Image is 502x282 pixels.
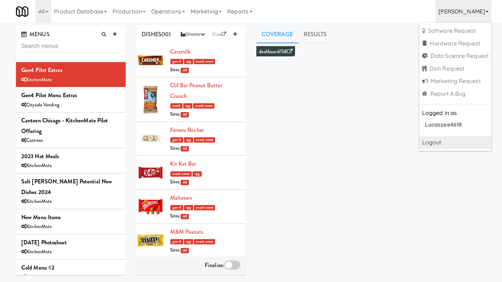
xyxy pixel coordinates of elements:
[170,239,184,244] span: gen-4
[181,68,189,73] span: All
[170,110,241,119] div: Sites:
[259,48,292,55] a: dashboard/58
[21,264,54,272] b: Cold Menu #2
[170,103,183,109] span: snack
[194,239,215,244] span: snack-sweet
[21,213,61,221] b: New Menu Items
[422,118,491,131] a: lucaszee4618
[170,212,241,221] div: Sites:
[21,76,120,84] div: KitchenMate
[16,112,126,148] li: Canteen Chicago - KitchenMate Pilot OfferingCanteen
[419,62,491,75] a: Dish Request
[419,108,491,136] li: Logged in as
[184,205,193,210] span: cpg
[170,171,192,177] span: snack-sweet
[162,30,170,38] span: (10)
[181,112,189,117] span: All
[16,62,126,87] li: Gen4 Pilot ExtrasKitchenMate
[181,248,189,253] span: All
[21,273,120,282] div: KitchenMate
[21,161,120,170] div: KitchenMate
[21,177,112,196] b: Salt [PERSON_NAME] Potential New Dishes 2024
[183,103,192,109] span: cpg
[184,59,193,64] span: cpg
[181,214,189,219] span: All
[170,137,184,143] span: gen-4
[419,88,491,100] a: Report a bug
[170,66,241,74] div: Sites:
[419,136,491,149] a: Logout
[170,126,204,134] a: Ferrero Rocher
[21,116,108,135] b: Canteen Chicago - KitchenMate Pilot Offering
[181,180,189,185] span: All
[419,24,491,37] a: Software Request
[16,209,126,234] li: New Menu ItemsKitchenMate
[170,178,241,187] div: Sites:
[184,137,193,143] span: cpg
[21,238,67,247] b: [DATE] photoshoot
[21,30,50,38] span: MENUS
[194,205,215,210] span: snack-sweet
[21,222,120,231] div: KitchenMate
[170,160,196,168] a: Kit Kat Bar
[192,171,202,177] span: cpg
[419,75,491,88] a: Marketing Request
[21,248,120,256] div: KitchenMate
[205,261,224,269] span: Finalize:
[177,29,208,40] button: Sheets
[170,59,184,64] span: gen-4
[16,234,126,260] li: [DATE] photoshootKitchenMate
[193,103,214,109] span: snack-sweet
[170,246,241,255] div: Sites:
[419,37,491,50] a: Hardware Request
[170,48,191,56] a: Caramilk
[21,136,120,145] div: Canteen
[16,87,126,112] li: Gen4 Pilot Menu ExtrasCityside Vending
[21,66,62,74] b: Gen4 Pilot Extras
[170,228,204,236] a: M&M Peanuts
[170,194,192,202] a: Maltesers
[256,26,298,43] a: Coverage
[21,197,120,206] div: KitchenMate
[16,148,126,173] li: 2023 Hot MealsKitchenMate
[170,81,222,100] a: Clif Bar Peanut Butter Crunch
[21,91,77,99] b: Gen4 Pilot Menu Extras
[184,239,193,244] span: cpg
[170,205,184,210] span: gen-4
[181,146,189,151] span: All
[142,30,162,38] span: DISHES
[170,144,241,153] div: Sites:
[208,29,230,40] a: View
[21,152,59,160] b: 2023 Hot Meals
[16,173,126,209] li: Salt [PERSON_NAME] Potential New Dishes 2024KitchenMate
[194,59,215,64] span: snack-sweet
[425,121,462,128] b: lucaszee4618
[419,50,491,62] a: Data Science Request
[21,40,120,53] input: Search menus
[298,26,332,43] a: Results
[16,5,28,18] img: Micromart
[194,137,215,143] span: snack-sweet
[21,101,120,110] div: Cityside Vending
